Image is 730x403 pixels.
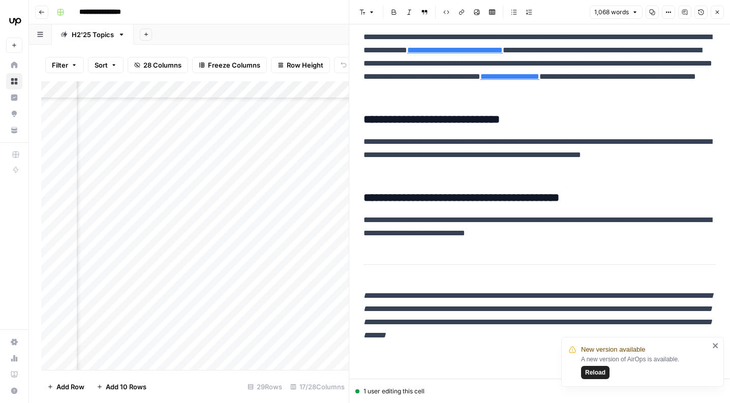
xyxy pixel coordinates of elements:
[6,73,22,89] a: Browse
[6,89,22,106] a: Insights
[95,60,108,70] span: Sort
[6,8,22,34] button: Workspace: Upwork
[6,334,22,350] a: Settings
[41,379,90,395] button: Add Row
[286,379,349,395] div: 17/28 Columns
[208,60,260,70] span: Freeze Columns
[355,387,724,396] div: 1 user editing this cell
[581,366,610,379] button: Reload
[143,60,181,70] span: 28 Columns
[271,57,330,73] button: Row Height
[590,6,643,19] button: 1,068 words
[45,57,84,73] button: Filter
[72,29,114,40] div: H2'25 Topics
[6,57,22,73] a: Home
[88,57,124,73] button: Sort
[712,342,719,350] button: close
[287,60,323,70] span: Row Height
[6,383,22,399] button: Help + Support
[52,24,134,45] a: H2'25 Topics
[6,122,22,138] a: Your Data
[52,60,68,70] span: Filter
[581,345,645,355] span: New version available
[90,379,153,395] button: Add 10 Rows
[6,106,22,122] a: Opportunities
[594,8,629,17] span: 1,068 words
[6,350,22,366] a: Usage
[192,57,267,73] button: Freeze Columns
[6,366,22,383] a: Learning Hub
[581,355,709,379] div: A new version of AirOps is available.
[6,12,24,30] img: Upwork Logo
[585,368,605,377] span: Reload
[244,379,286,395] div: 29 Rows
[56,382,84,392] span: Add Row
[106,382,146,392] span: Add 10 Rows
[128,57,188,73] button: 28 Columns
